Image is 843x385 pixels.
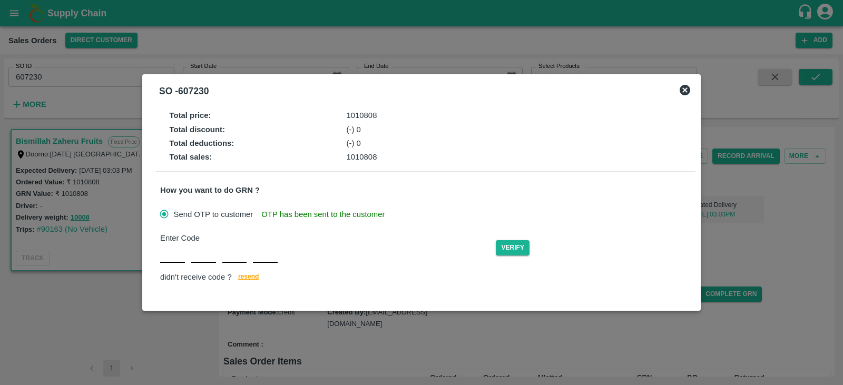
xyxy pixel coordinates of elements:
[347,139,361,147] span: (-) 0
[170,111,211,120] strong: Total price :
[496,240,530,255] button: Verify
[160,232,496,244] div: Enter Code
[232,271,266,284] button: resend
[347,111,377,120] span: 1010808
[170,153,212,161] strong: Total sales :
[347,125,361,134] span: (-) 0
[238,271,259,282] span: resend
[160,186,260,194] strong: How you want to do GRN ?
[170,139,234,147] strong: Total deductions :
[160,271,691,284] div: didn't receive code ?
[174,209,253,220] span: Send OTP to customer
[347,153,377,161] span: 1010808
[159,84,209,98] div: SO - 607230
[261,209,385,220] span: OTP has been sent to the customer
[170,125,225,134] strong: Total discount :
